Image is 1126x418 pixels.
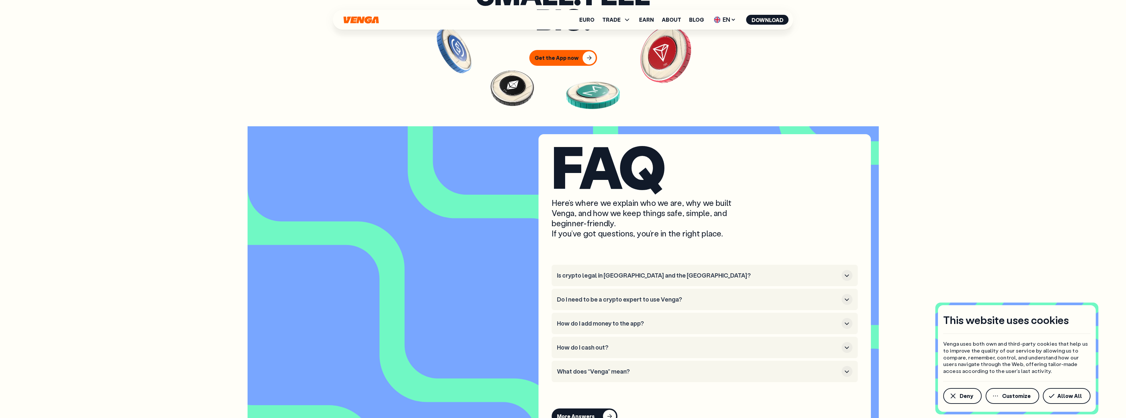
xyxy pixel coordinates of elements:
[529,50,597,66] button: Get the App now
[558,61,628,125] img: MKR
[1043,388,1090,404] button: Allow All
[425,21,484,80] img: USDC
[714,16,721,23] img: flag-uk
[662,17,681,22] a: About
[557,342,852,353] button: How do I cash out?
[943,340,1090,375] p: Venga uses both own and third-party cookies that help us to improve the quality of our service by...
[343,16,380,24] svg: Home
[552,141,858,191] h2: FAQ
[986,388,1039,404] button: Customize
[689,17,704,22] a: Blog
[552,198,752,239] p: Here’s where we explain who we are, why we built Venga, and how we keep things safe, simple, and ...
[482,57,543,118] img: ETH
[557,320,839,327] h3: How do I add money to the app?
[1057,393,1082,399] span: Allow All
[557,270,852,281] button: Is crypto legal in [GEOGRAPHIC_DATA] and the [GEOGRAPHIC_DATA]?
[960,393,973,399] span: Deny
[943,388,982,404] button: Deny
[1002,393,1031,399] span: Customize
[746,15,789,25] button: Download
[557,344,839,351] h3: How do I cash out?
[579,17,594,22] a: Euro
[557,368,839,375] h3: What does “Venga” mean?
[602,16,631,24] span: TRADE
[535,55,579,61] div: Get the App now
[557,294,852,305] button: Do I need to be a crypto expert to use Venga?
[639,17,654,22] a: Earn
[557,318,852,329] button: How do I add money to the app?
[557,366,852,377] button: What does “Venga” mean?
[712,14,738,25] span: EN
[624,13,706,95] img: TRX
[943,313,1069,327] h4: This website uses cookies
[602,17,621,22] span: TRADE
[557,296,839,303] h3: Do I need to be a crypto expert to use Venga?
[557,272,839,279] h3: Is crypto legal in [GEOGRAPHIC_DATA] and the [GEOGRAPHIC_DATA]?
